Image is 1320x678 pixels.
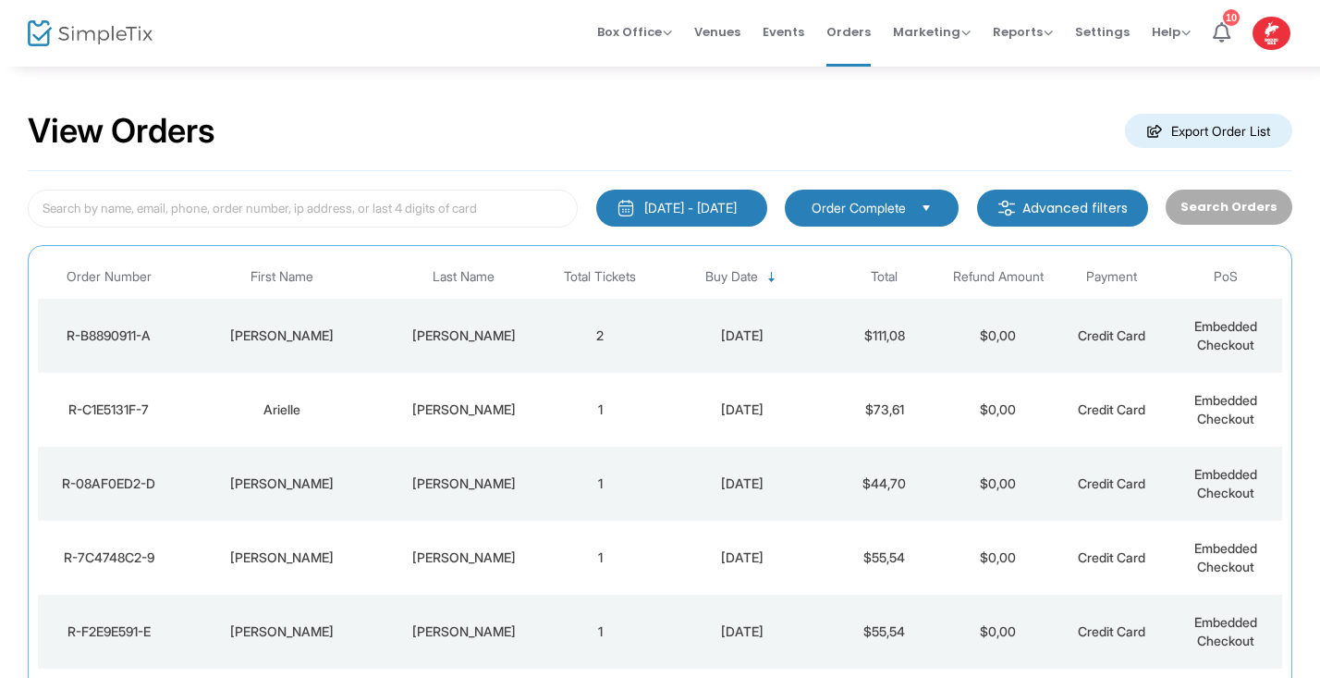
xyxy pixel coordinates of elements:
span: Sortable [764,270,779,285]
div: [DATE] - [DATE] [644,199,737,217]
div: 2025-08-23 [662,549,823,567]
td: $0,00 [941,447,1055,521]
span: Embedded Checkout [1194,318,1257,352]
th: Refund Amount [941,255,1055,299]
div: Janelle [185,327,380,345]
div: R-7C4748C2-9 [43,549,176,567]
span: First Name [251,269,313,285]
div: R-B8890911-A [43,327,176,345]
span: Box Office [597,23,672,41]
span: Credit Card [1078,327,1145,343]
td: 1 [544,373,657,447]
span: Embedded Checkout [1194,466,1257,500]
h2: View Orders [28,111,215,152]
div: Rouleau [185,475,380,493]
div: 2025-08-23 [662,327,823,345]
img: monthly [617,199,635,217]
span: Credit Card [1078,401,1145,417]
m-button: Advanced filters [977,190,1148,227]
span: Credit Card [1078,623,1145,639]
div: Arielle [185,401,380,419]
img: filter [997,199,1016,217]
td: 1 [544,521,657,595]
div: 2025-08-23 [662,623,823,641]
span: Credit Card [1078,549,1145,565]
div: Nancy [185,623,380,641]
td: $55,54 [827,595,941,669]
th: Total Tickets [544,255,657,299]
span: Embedded Checkout [1194,392,1257,426]
div: Robert [389,475,539,493]
div: R-08AF0ED2-D [43,475,176,493]
button: [DATE] - [DATE] [596,190,767,227]
span: Order Number [67,269,152,285]
span: Orders [826,8,871,55]
td: $0,00 [941,299,1055,373]
td: $0,00 [941,521,1055,595]
button: Select [913,198,939,218]
span: Credit Card [1078,475,1145,491]
div: Castonguay [389,401,539,419]
span: Venues [694,8,740,55]
div: Verrier [389,327,539,345]
span: Help [1152,23,1191,41]
div: 2025-08-23 [662,401,823,419]
div: R-F2E9E591-E [43,623,176,641]
td: $44,70 [827,447,941,521]
span: Payment [1086,269,1137,285]
m-button: Export Order List [1125,114,1292,148]
div: Leo [185,549,380,567]
td: $111,08 [827,299,941,373]
td: 2 [544,299,657,373]
span: Buy Date [705,269,758,285]
input: Search by name, email, phone, order number, ip address, or last 4 digits of card [28,190,578,228]
div: 2025-08-23 [662,475,823,493]
span: Settings [1075,8,1130,55]
span: Last Name [433,269,495,285]
span: Embedded Checkout [1194,540,1257,574]
td: $0,00 [941,595,1055,669]
th: Total [827,255,941,299]
td: 1 [544,447,657,521]
span: Reports [993,23,1053,41]
span: PoS [1214,269,1238,285]
td: $0,00 [941,373,1055,447]
span: Events [763,8,804,55]
div: R-C1E5131F-7 [43,401,176,419]
td: 1 [544,595,657,669]
div: Callais [389,549,539,567]
span: Marketing [893,23,971,41]
td: $73,61 [827,373,941,447]
span: Order Complete [812,199,906,217]
div: Pelletier [389,623,539,641]
td: $55,54 [827,521,941,595]
div: 10 [1223,9,1240,26]
span: Embedded Checkout [1194,614,1257,648]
